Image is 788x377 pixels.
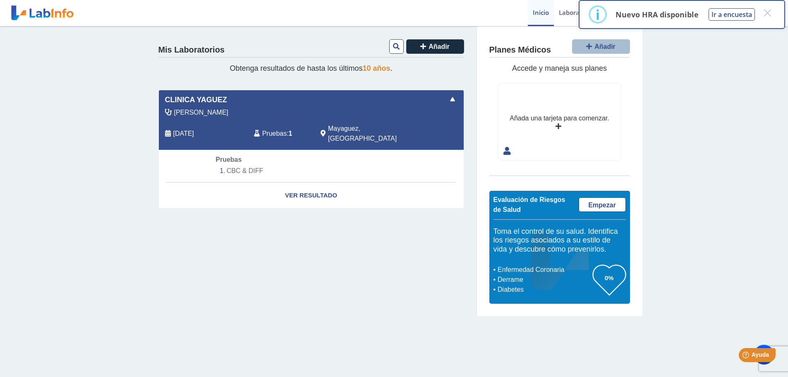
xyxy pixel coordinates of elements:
span: Gonzalez, Orisel [174,108,228,118]
span: Obtenga resultados de hasta los últimos . [230,64,392,72]
span: Accede y maneja sus planes [512,64,607,72]
p: Nuevo HRA disponible [616,10,699,19]
button: Añadir [406,39,464,54]
h4: Mis Laboratorios [158,45,225,55]
button: Close this dialog [760,5,775,20]
span: 2025-06-30 [173,129,194,139]
h4: Planes Médicos [489,45,551,55]
span: Añadir [594,43,616,50]
div: i [596,7,600,22]
span: Mayaguez, PR [328,124,419,144]
span: Pruebas [262,129,287,139]
span: Evaluación de Riesgos de Salud [493,196,565,213]
b: 1 [289,130,292,137]
span: Añadir [429,43,450,50]
span: Pruebas [216,156,242,163]
div: : [248,124,314,144]
a: Empezar [579,197,626,212]
iframe: Help widget launcher [714,345,779,368]
h3: 0% [593,273,626,283]
h5: Toma el control de su salud. Identifica los riesgos asociados a su estilo de vida y descubre cómo... [493,227,626,254]
button: Ir a encuesta [709,8,755,21]
div: Añada una tarjeta para comenzar. [510,113,609,123]
a: Ver Resultado [159,182,464,209]
button: Añadir [572,39,630,54]
li: Enfermedad Coronaria [496,265,593,275]
li: Derrame [496,275,593,285]
li: Diabetes [496,285,593,295]
span: Empezar [588,202,616,209]
li: CBC & DIFF [216,165,406,177]
span: Clinica Yaguez [165,94,227,106]
span: 10 años [363,64,390,72]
